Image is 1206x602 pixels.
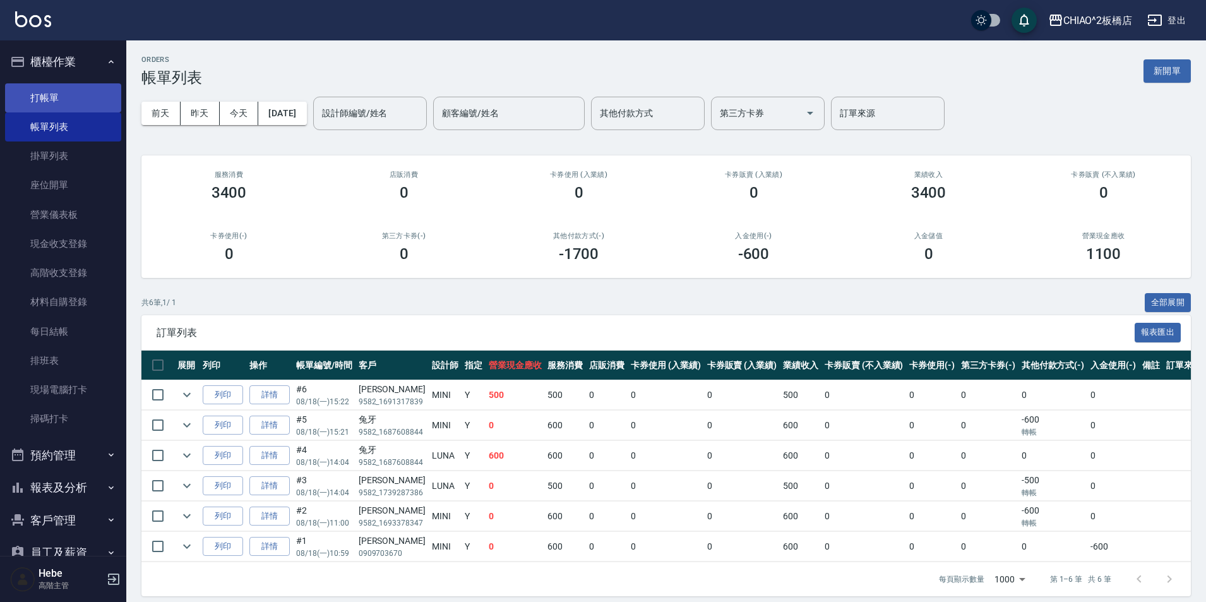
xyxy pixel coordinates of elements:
a: 詳情 [249,446,290,466]
td: 0 [628,441,704,471]
td: Y [462,532,486,562]
td: 0 [586,411,628,440]
a: 每日結帳 [5,317,121,346]
td: 600 [486,441,545,471]
div: [PERSON_NAME] [359,504,426,517]
td: 0 [821,502,906,531]
td: 0 [906,411,958,440]
h2: 第三方卡券(-) [331,232,476,240]
td: 0 [821,471,906,501]
p: 轉帳 [1022,487,1085,498]
button: 列印 [203,476,243,496]
th: 卡券使用(-) [906,351,958,380]
a: 營業儀表板 [5,200,121,229]
a: 詳情 [249,416,290,435]
th: 設計師 [429,351,462,380]
button: Open [800,103,820,123]
td: 0 [586,441,628,471]
button: 櫃檯作業 [5,45,121,78]
a: 詳情 [249,385,290,405]
h2: 營業現金應收 [1031,232,1176,240]
button: 前天 [141,102,181,125]
th: 店販消費 [586,351,628,380]
a: 排班表 [5,346,121,375]
a: 材料自購登錄 [5,287,121,316]
td: 500 [780,380,821,410]
a: 現場電腦打卡 [5,375,121,404]
td: 0 [958,441,1018,471]
td: 0 [958,380,1018,410]
h3: 3400 [212,184,247,202]
td: 600 [544,411,586,440]
button: 登出 [1142,9,1191,32]
td: 0 [586,471,628,501]
button: 列印 [203,537,243,557]
td: MINI [429,532,462,562]
td: 0 [628,502,704,531]
th: 指定 [462,351,486,380]
td: #3 [293,471,355,501]
h2: 卡券使用 (入業績) [506,171,651,179]
button: 預約管理 [5,439,121,472]
td: 500 [544,380,586,410]
h3: 0 [1099,184,1108,202]
th: 客戶 [355,351,429,380]
h3: 1100 [1086,245,1121,263]
p: 9582_1739287386 [359,487,426,498]
td: 0 [628,471,704,501]
a: 帳單列表 [5,112,121,141]
th: 其他付款方式(-) [1018,351,1088,380]
td: 0 [906,471,958,501]
p: 第 1–6 筆 共 6 筆 [1050,574,1111,585]
button: 昨天 [181,102,220,125]
p: 每頁顯示數量 [939,574,984,585]
td: LUNA [429,441,462,471]
td: Y [462,471,486,501]
td: 0 [906,532,958,562]
h2: 卡券販賣 (不入業績) [1031,171,1176,179]
td: 600 [780,502,821,531]
p: 轉帳 [1022,426,1085,438]
button: 全部展開 [1145,293,1191,313]
td: 600 [780,532,821,562]
td: Y [462,502,486,531]
h3: 0 [400,184,409,202]
td: 0 [1087,380,1139,410]
h3: 0 [575,184,583,202]
button: 列印 [203,416,243,435]
td: 0 [586,532,628,562]
td: 0 [704,411,780,440]
button: 列印 [203,446,243,466]
th: 卡券販賣 (入業績) [704,351,780,380]
h2: ORDERS [141,56,202,64]
a: 掛單列表 [5,141,121,171]
a: 新開單 [1143,64,1191,76]
td: #5 [293,411,355,440]
button: expand row [177,507,196,526]
div: 兔牙 [359,413,426,426]
button: 客戶管理 [5,504,121,537]
td: 0 [486,532,545,562]
td: 0 [821,441,906,471]
td: 0 [1018,380,1088,410]
a: 詳情 [249,537,290,557]
td: 0 [958,411,1018,440]
td: 0 [586,380,628,410]
td: #4 [293,441,355,471]
a: 高階收支登錄 [5,258,121,287]
p: 9582_1687608844 [359,426,426,438]
h2: 入金儲值 [856,232,1001,240]
div: [PERSON_NAME] [359,383,426,396]
td: 0 [958,471,1018,501]
p: 9582_1693378347 [359,517,426,529]
th: 展開 [174,351,200,380]
th: 帳單編號/時間 [293,351,355,380]
h3: 服務消費 [157,171,301,179]
h3: -600 [738,245,770,263]
h3: -1700 [559,245,599,263]
td: 0 [704,441,780,471]
div: [PERSON_NAME] [359,474,426,487]
td: -600 [1018,411,1088,440]
p: 0909703670 [359,548,426,559]
td: 0 [628,380,704,410]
